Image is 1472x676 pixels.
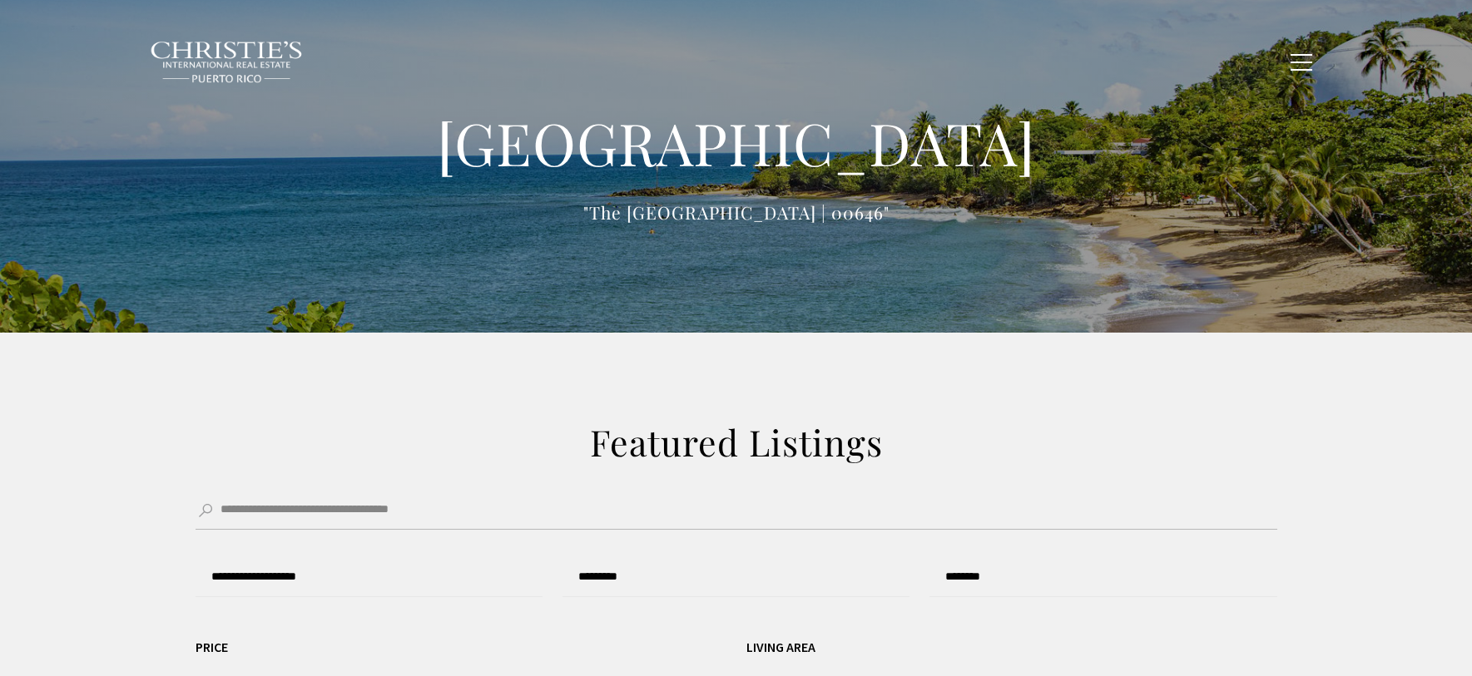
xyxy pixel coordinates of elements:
[404,106,1069,180] h1: [GEOGRAPHIC_DATA]
[150,41,305,84] img: Christie's International Real Estate black text logo
[404,199,1069,226] p: "The [GEOGRAPHIC_DATA] | 00646"
[196,640,228,654] div: Price
[746,640,815,654] div: Living Area
[379,419,1094,466] h2: Featured Listings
